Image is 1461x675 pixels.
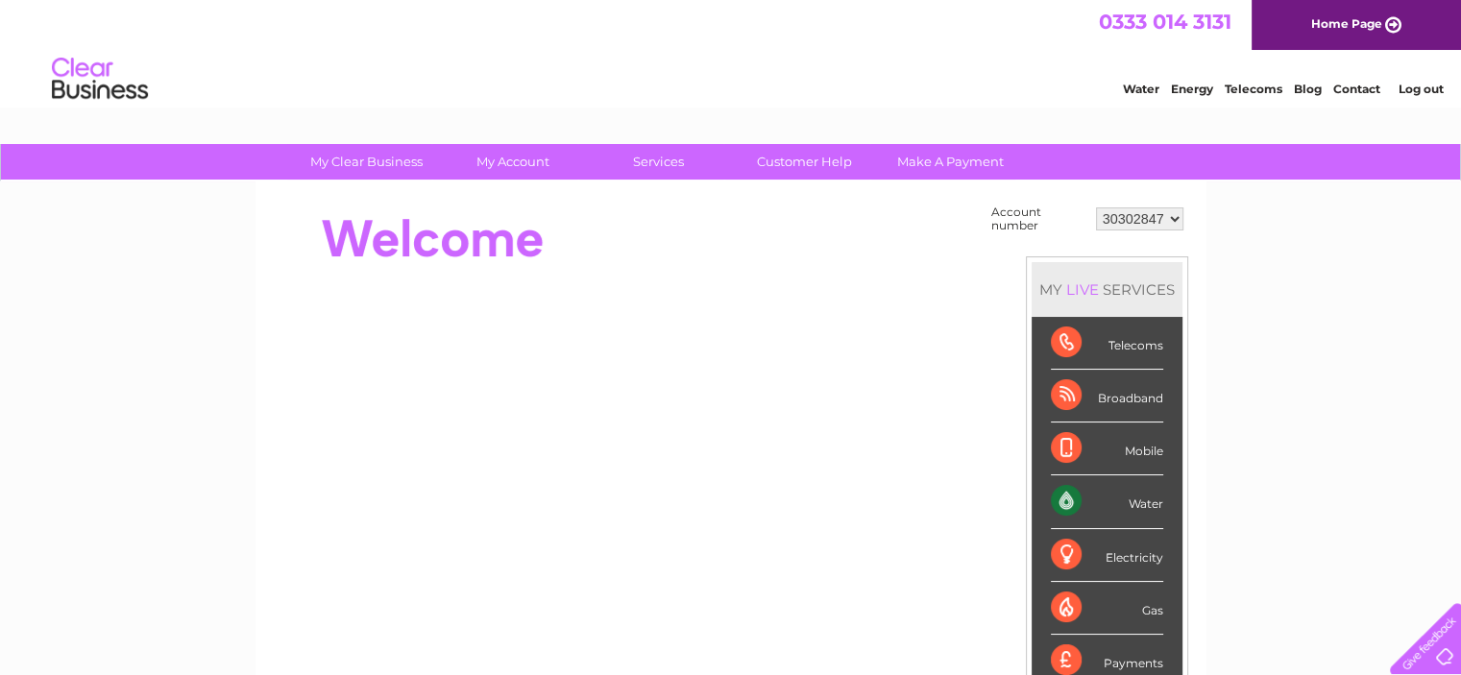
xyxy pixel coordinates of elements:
img: logo.png [51,50,149,108]
a: Make A Payment [871,144,1030,180]
a: Telecoms [1225,82,1282,96]
td: Account number [986,201,1091,237]
div: MY SERVICES [1032,262,1182,317]
a: Contact [1333,82,1380,96]
a: Blog [1294,82,1322,96]
div: Water [1051,475,1163,528]
a: Services [579,144,738,180]
a: 0333 014 3131 [1099,10,1231,34]
a: Energy [1171,82,1213,96]
div: Clear Business is a trading name of Verastar Limited (registered in [GEOGRAPHIC_DATA] No. 3667643... [278,11,1185,93]
a: Log out [1398,82,1443,96]
a: My Clear Business [287,144,446,180]
div: Mobile [1051,422,1163,475]
a: Customer Help [725,144,884,180]
div: Electricity [1051,529,1163,582]
div: Broadband [1051,370,1163,422]
a: My Account [433,144,592,180]
div: LIVE [1062,280,1103,299]
div: Telecoms [1051,317,1163,370]
a: Water [1123,82,1159,96]
div: Gas [1051,582,1163,635]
